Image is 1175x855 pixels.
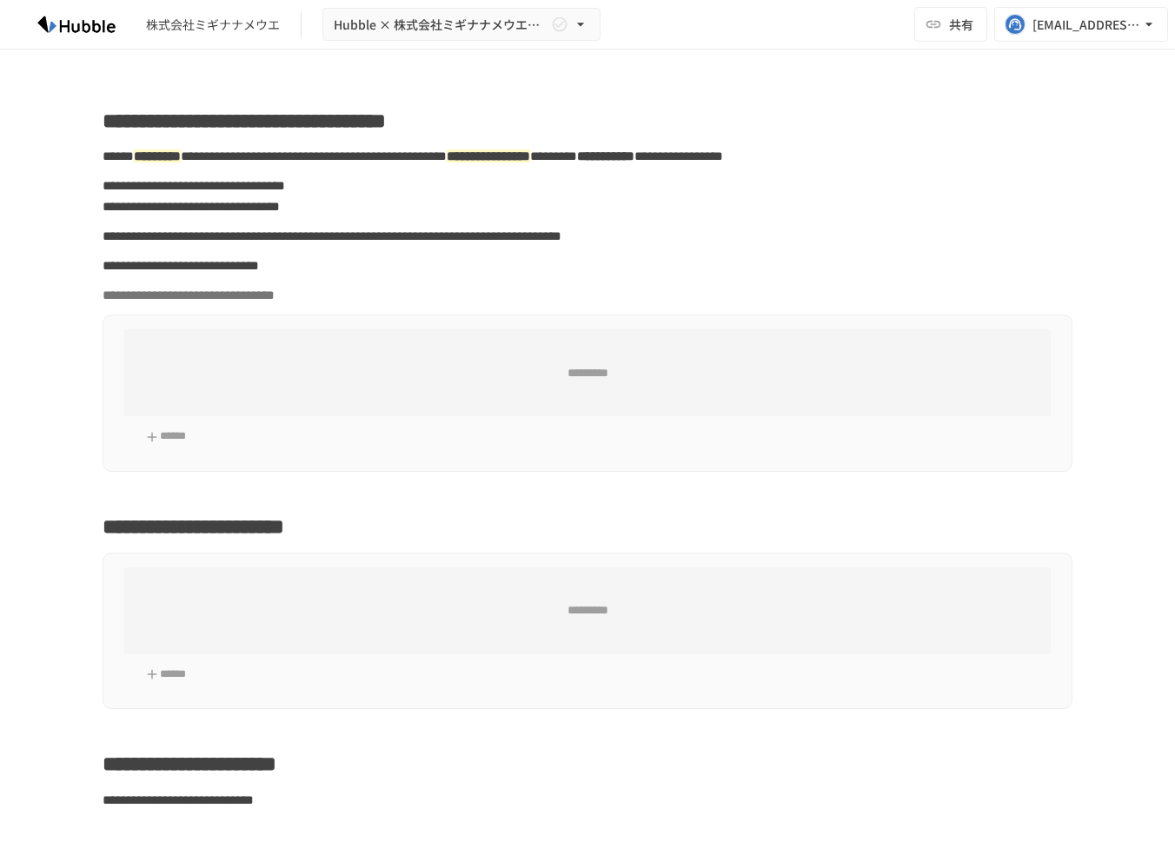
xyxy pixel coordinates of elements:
[21,10,132,38] img: HzDRNkGCf7KYO4GfwKnzITak6oVsp5RHeZBEM1dQFiQ
[994,7,1168,42] button: [EMAIL_ADDRESS][DOMAIN_NAME]
[334,14,548,36] span: Hubble × 株式会社ミギナナメウエ様 オンボーディングプロジェクト
[322,8,601,42] button: Hubble × 株式会社ミギナナメウエ様 オンボーディングプロジェクト
[949,15,973,34] span: 共有
[146,16,280,34] div: 株式会社ミギナナメウエ
[914,7,987,42] button: 共有
[1032,14,1140,36] div: [EMAIL_ADDRESS][DOMAIN_NAME]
